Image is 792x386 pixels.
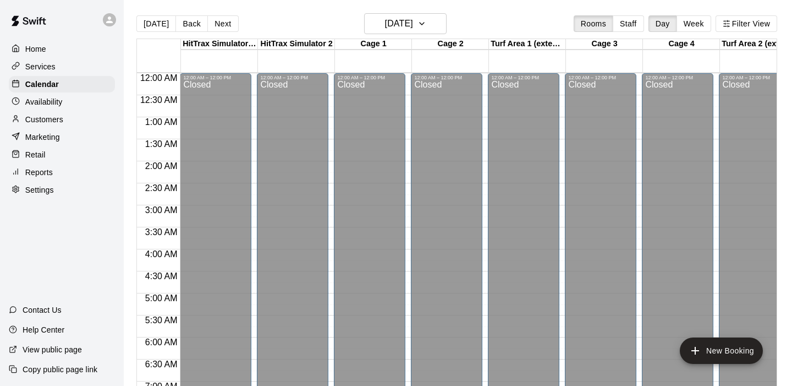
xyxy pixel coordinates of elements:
p: Services [25,61,56,72]
p: Availability [25,96,63,107]
p: View public page [23,344,82,355]
div: 12:00 AM – 12:00 PM [645,75,710,80]
a: Home [9,41,115,57]
span: 4:30 AM [142,271,180,281]
button: Day [648,15,677,32]
p: Copy public page link [23,364,97,375]
div: Turf Area 1 (extension) [489,39,566,50]
div: 12:00 AM – 12:00 PM [183,75,248,80]
div: Cage 1 [335,39,412,50]
div: 12:00 AM – 12:00 PM [260,75,325,80]
p: Help Center [23,324,64,335]
p: Retail [25,149,46,160]
div: Cage 2 [412,39,489,50]
button: Week [676,15,711,32]
span: 5:00 AM [142,293,180,303]
a: Reports [9,164,115,181]
span: 2:00 AM [142,161,180,171]
div: HitTrax Simulator & Turf Area [181,39,258,50]
p: Contact Us [23,305,62,316]
a: Availability [9,94,115,110]
span: 6:30 AM [142,360,180,369]
span: 6:00 AM [142,338,180,347]
button: [DATE] [364,13,447,34]
button: [DATE] [136,15,176,32]
button: Rooms [574,15,613,32]
div: 12:00 AM – 12:00 PM [414,75,479,80]
button: Staff [613,15,644,32]
div: 12:00 AM – 12:00 PM [491,75,556,80]
h6: [DATE] [385,16,413,31]
a: Customers [9,111,115,128]
span: 3:30 AM [142,227,180,237]
span: 12:30 AM [137,95,180,105]
p: Reports [25,167,53,178]
a: Settings [9,182,115,198]
div: 12:00 AM – 12:00 PM [568,75,633,80]
span: 2:30 AM [142,183,180,193]
div: Cage 3 [566,39,643,50]
div: HitTrax Simulator 2 [258,39,335,50]
a: Calendar [9,76,115,93]
p: Home [25,44,46,55]
span: 1:00 AM [142,117,180,127]
button: add [680,338,763,364]
div: 12:00 AM – 12:00 PM [722,75,787,80]
span: 5:30 AM [142,316,180,325]
p: Customers [25,114,63,125]
span: 1:30 AM [142,139,180,149]
div: Cage 4 [643,39,720,50]
span: 3:00 AM [142,205,180,215]
a: Retail [9,146,115,163]
p: Marketing [25,132,60,143]
div: 12:00 AM – 12:00 PM [337,75,402,80]
a: Marketing [9,129,115,145]
p: Settings [25,184,54,195]
a: Services [9,58,115,75]
p: Calendar [25,79,59,90]
button: Filter View [716,15,777,32]
button: Next [207,15,238,32]
span: 4:00 AM [142,249,180,259]
button: Back [175,15,208,32]
span: 12:00 AM [137,73,180,83]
